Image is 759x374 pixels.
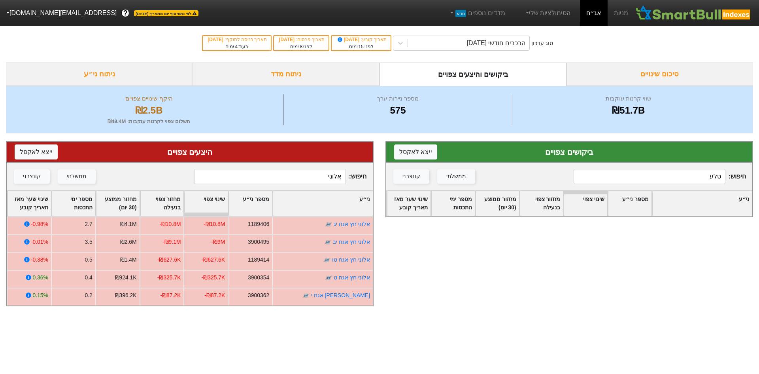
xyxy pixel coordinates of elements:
[159,220,181,228] div: -₪10.8M
[325,220,332,228] img: tase link
[16,103,281,118] div: ₪2.5B
[387,191,430,216] div: Toggle SortBy
[85,273,92,282] div: 0.4
[323,256,331,264] img: tase link
[6,63,193,86] div: ניתוח ני״ע
[476,191,519,216] div: Toggle SortBy
[120,238,137,246] div: ₪2.6M
[566,63,753,86] div: סיכום שינויים
[334,221,370,227] a: אלוני חץ אגח יג
[115,291,137,300] div: ₪396.2K
[85,291,92,300] div: 0.2
[248,273,269,282] div: 3900354
[302,292,310,300] img: tase link
[31,238,48,246] div: -0.01%
[15,144,58,159] button: ייצא לאקסל
[608,191,651,216] div: Toggle SortBy
[286,103,510,118] div: 575
[300,44,302,49] span: 8
[120,220,137,228] div: ₪4.1M
[574,169,725,184] input: 127 רשומות...
[52,191,95,216] div: Toggle SortBy
[204,220,225,228] div: -₪10.8M
[278,43,325,50] div: לפני ימים
[194,169,346,184] input: 448 רשומות...
[531,39,553,47] div: סוג עדכון
[332,256,370,263] a: אלוני חץ אגח טו
[446,5,508,21] a: מדדים נוספיםחדש
[248,220,269,228] div: 1189406
[16,118,281,125] div: תשלום צפוי לקרנות עוקבות : ₪49.4M
[8,191,51,216] div: Toggle SortBy
[120,256,137,264] div: ₪1.4M
[32,291,48,300] div: 0.15%
[514,94,743,103] div: שווי קרנות עוקבות
[334,274,370,281] a: אלוני חץ אגח ט
[207,36,267,43] div: תאריך כניסה לתוקף :
[202,256,225,264] div: -₪627.6K
[208,37,225,42] span: [DATE]
[85,256,92,264] div: 0.5
[85,220,92,228] div: 2.7
[211,238,225,246] div: -₪9M
[336,36,387,43] div: תאריך קובע :
[184,191,228,216] div: Toggle SortBy
[123,8,128,19] span: ?
[193,63,380,86] div: ניתוח מדד
[14,169,50,184] button: קונצרני
[574,169,746,184] span: חיפוש :
[157,273,181,282] div: -₪325.7K
[140,191,184,216] div: Toggle SortBy
[311,292,370,298] a: [PERSON_NAME] אגח י
[15,146,365,158] div: היצעים צפויים
[207,43,267,50] div: בעוד ימים
[273,191,373,216] div: Toggle SortBy
[202,273,225,282] div: -₪325.7K
[634,5,753,21] img: SmartBull
[325,274,332,282] img: tase link
[467,38,525,48] div: הרכבים חודשי [DATE]
[437,169,475,184] button: ממשלתי
[134,10,198,16] span: לפי נתוני סוף יום מתאריך [DATE]
[446,172,466,181] div: ממשלתי
[324,238,332,246] img: tase link
[333,239,370,245] a: אלוני חץ אגח יב
[31,220,48,228] div: -0.98%
[235,44,238,49] span: 4
[336,43,387,50] div: לפני ימים
[379,63,566,86] div: ביקושים והיצעים צפויים
[160,291,181,300] div: -₪87.2K
[359,44,364,49] span: 15
[248,291,269,300] div: 3900362
[520,191,563,216] div: Toggle SortBy
[248,256,269,264] div: 1189414
[564,191,607,216] div: Toggle SortBy
[278,36,325,43] div: תאריך פרסום :
[394,144,437,159] button: ייצא לאקסל
[204,291,225,300] div: -₪87.2K
[58,169,96,184] button: ממשלתי
[652,191,752,216] div: Toggle SortBy
[431,191,475,216] div: Toggle SortBy
[402,172,420,181] div: קונצרני
[23,172,41,181] div: קונצרני
[228,191,272,216] div: Toggle SortBy
[393,169,429,184] button: קונצרני
[394,146,744,158] div: ביקושים צפויים
[286,94,510,103] div: מספר ניירות ערך
[279,37,296,42] span: [DATE]
[16,94,281,103] div: היקף שינויים צפויים
[521,5,574,21] a: הסימולציות שלי
[157,256,181,264] div: -₪627.6K
[115,273,137,282] div: ₪924.1K
[31,256,48,264] div: -0.38%
[455,10,466,17] span: חדש
[194,169,366,184] span: חיפוש :
[96,191,140,216] div: Toggle SortBy
[514,103,743,118] div: ₪51.7B
[248,238,269,246] div: 3900495
[32,273,48,282] div: 0.36%
[162,238,181,246] div: -₪9.1M
[67,172,87,181] div: ממשלתי
[85,238,92,246] div: 3.5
